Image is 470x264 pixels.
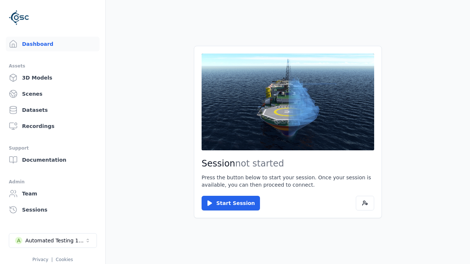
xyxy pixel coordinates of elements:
a: Documentation [6,153,100,167]
div: Assets [9,62,97,70]
a: Sessions [6,202,100,217]
button: Select a workspace [9,233,97,248]
h2: Session [202,158,374,169]
button: Start Session [202,196,260,210]
span: not started [235,158,284,169]
a: Team [6,186,100,201]
p: Press the button below to start your session. Once your session is available, you can then procee... [202,174,374,188]
a: Dashboard [6,37,100,51]
a: Privacy [32,257,48,262]
a: Scenes [6,87,100,101]
span: | [51,257,53,262]
div: Support [9,144,97,153]
div: Automated Testing 1 - Playwright [25,237,85,244]
a: 3D Models [6,70,100,85]
img: Logo [9,7,29,28]
a: Recordings [6,119,100,133]
a: Datasets [6,103,100,117]
a: Cookies [56,257,73,262]
div: A [15,237,22,244]
div: Admin [9,177,97,186]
